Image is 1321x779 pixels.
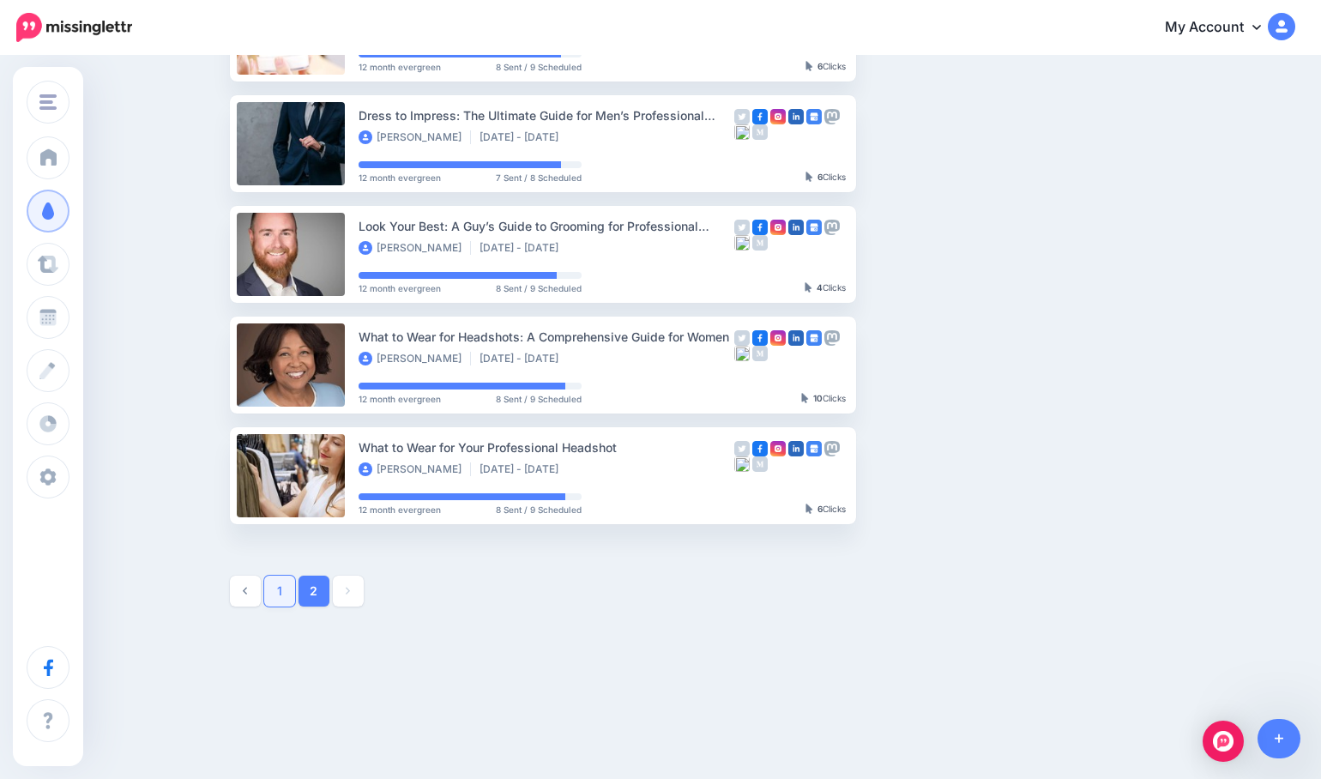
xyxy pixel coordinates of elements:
img: pointer-grey-darker.png [805,282,812,293]
img: pointer-grey-darker.png [805,504,813,514]
img: website_grey.svg [27,45,41,58]
li: [PERSON_NAME] [359,130,471,144]
img: medium-grey-square.png [752,346,768,361]
img: medium-grey-square.png [752,456,768,472]
img: mastodon-grey-square.png [824,109,840,124]
span: 12 month evergreen [359,173,441,182]
img: twitter-grey-square.png [734,441,750,456]
img: bluesky-grey-square.png [734,456,750,472]
img: google_business-square.png [806,330,822,346]
img: twitter-grey-square.png [734,109,750,124]
img: bluesky-grey-square.png [734,124,750,140]
li: [DATE] - [DATE] [480,130,567,144]
a: 1 [264,576,295,607]
img: mastodon-grey-square.png [824,220,840,235]
div: Keywords by Traffic [192,101,283,112]
span: 8 Sent / 9 Scheduled [496,505,582,514]
img: twitter-grey-square.png [734,220,750,235]
img: mastodon-grey-square.png [824,330,840,346]
img: bluesky-grey-square.png [734,235,750,251]
img: google_business-square.png [806,109,822,124]
img: facebook-square.png [752,330,768,346]
img: logo_orange.svg [27,27,41,41]
li: [DATE] - [DATE] [480,462,567,476]
div: Domain: [DOMAIN_NAME] [45,45,189,58]
img: instagram-square.png [770,220,786,235]
div: Domain Overview [69,101,154,112]
a: My Account [1148,7,1295,49]
div: v 4.0.25 [48,27,84,41]
img: linkedin-square.png [788,109,804,124]
img: instagram-square.png [770,441,786,456]
b: 6 [817,172,823,182]
span: 8 Sent / 9 Scheduled [496,63,582,71]
span: 7 Sent / 8 Scheduled [496,173,582,182]
img: medium-grey-square.png [752,235,768,251]
img: menu.png [39,94,57,110]
b: 4 [817,282,823,293]
li: [DATE] - [DATE] [480,241,567,255]
img: linkedin-square.png [788,330,804,346]
img: mastodon-grey-square.png [824,441,840,456]
div: Dress to Impress: The Ultimate Guide for Men’s Professional Headshots [359,106,734,125]
img: facebook-square.png [752,220,768,235]
img: twitter-grey-square.png [734,330,750,346]
div: Clicks [805,504,846,515]
img: pointer-grey-darker.png [805,172,813,182]
span: 12 month evergreen [359,505,441,514]
b: 6 [817,504,823,514]
img: instagram-square.png [770,109,786,124]
img: linkedin-square.png [788,220,804,235]
b: 10 [813,393,823,403]
li: [DATE] - [DATE] [480,352,567,365]
img: instagram-square.png [770,330,786,346]
img: Missinglettr [16,13,132,42]
div: Open Intercom Messenger [1203,721,1244,762]
span: 12 month evergreen [359,395,441,403]
li: [PERSON_NAME] [359,352,471,365]
img: pointer-grey-darker.png [801,393,809,403]
div: Look Your Best: A Guy’s Guide to Grooming for Professional Headshots [359,216,734,236]
div: Clicks [801,394,846,404]
li: [PERSON_NAME] [359,462,471,476]
img: facebook-square.png [752,441,768,456]
img: linkedin-square.png [788,441,804,456]
img: medium-grey-square.png [752,124,768,140]
div: Clicks [805,62,846,72]
div: What to Wear for Your Professional Headshot [359,438,734,457]
strong: 2 [310,585,317,597]
img: tab_domain_overview_orange.svg [50,100,63,113]
img: bluesky-grey-square.png [734,346,750,361]
div: What to Wear for Headshots: A Comprehensive Guide for Women [359,327,734,347]
div: Clicks [805,283,846,293]
span: 12 month evergreen [359,284,441,293]
img: tab_keywords_by_traffic_grey.svg [173,100,187,113]
img: google_business-square.png [806,220,822,235]
span: 12 month evergreen [359,63,441,71]
li: [PERSON_NAME] [359,241,471,255]
div: Clicks [805,172,846,183]
span: 8 Sent / 9 Scheduled [496,395,582,403]
img: facebook-square.png [752,109,768,124]
span: 8 Sent / 9 Scheduled [496,284,582,293]
img: google_business-square.png [806,441,822,456]
img: pointer-grey-darker.png [805,61,813,71]
b: 6 [817,61,823,71]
